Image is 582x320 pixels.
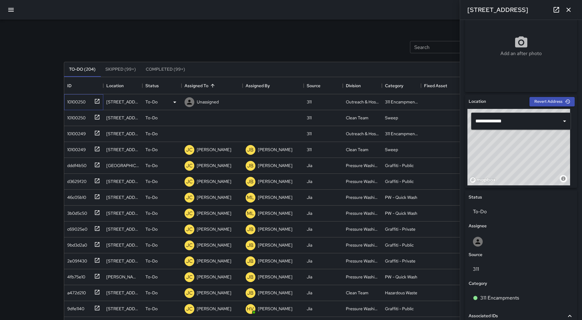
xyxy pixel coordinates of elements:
[65,287,86,296] div: a472d210
[307,77,320,94] div: Source
[247,273,254,281] p: JB
[106,210,139,216] div: 30 Larkin Street
[246,77,270,94] div: Assigned By
[145,274,158,280] p: To-Do
[346,242,379,248] div: Pressure Washing
[64,77,103,94] div: ID
[65,112,86,121] div: 10100250
[106,242,139,248] div: 1095 Mission Street
[258,290,292,296] p: [PERSON_NAME]
[142,77,181,94] div: Status
[197,162,231,169] p: [PERSON_NAME]
[197,306,231,312] p: [PERSON_NAME]
[346,226,379,232] div: Pressure Washing
[385,178,414,184] div: Graffiti - Public
[145,242,158,248] p: To-Do
[141,62,190,77] button: Completed (99+)
[106,258,139,264] div: 1133 Market Street
[67,77,71,94] div: ID
[106,115,139,121] div: 1 Hallidie Plz
[346,162,379,169] div: Pressure Washing
[346,115,368,121] div: Clean Team
[385,258,415,264] div: Graffiti - Private
[247,242,254,249] p: JB
[145,290,158,296] p: To-Do
[258,306,292,312] p: [PERSON_NAME]
[307,258,312,264] div: Jia
[197,226,231,232] p: [PERSON_NAME]
[186,289,193,297] p: JC
[307,178,312,184] div: Jia
[385,147,398,153] div: Sweep
[258,258,292,264] p: [PERSON_NAME]
[385,306,414,312] div: Graffiti - Public
[385,274,417,280] div: PW - Quick Wash
[106,77,124,94] div: Location
[145,115,158,121] p: To-Do
[186,146,193,154] p: JC
[186,273,193,281] p: JC
[385,115,398,121] div: Sweep
[186,178,193,185] p: JC
[346,258,379,264] div: Pressure Washing
[385,210,417,216] div: PW - Quick Wash
[65,208,87,216] div: 3b0d5c50
[247,258,254,265] p: JB
[304,77,343,94] div: Source
[65,224,87,232] div: c69025e0
[258,226,292,232] p: [PERSON_NAME]
[65,96,86,105] div: 10100250
[346,131,379,137] div: Outreach & Hospitality
[385,290,417,296] div: Hazardous Waste
[247,194,254,201] p: ML
[346,77,361,94] div: Division
[247,289,254,297] p: JB
[247,178,254,185] p: JB
[65,176,86,184] div: d3629f20
[186,162,193,169] p: JC
[307,131,312,137] div: 311
[65,144,86,153] div: 10100249
[307,115,312,121] div: 311
[106,226,139,232] div: 465 Clementina Street
[382,77,421,94] div: Category
[307,226,312,232] div: Jia
[258,162,292,169] p: [PERSON_NAME]
[307,210,312,216] div: Jia
[197,147,231,153] p: [PERSON_NAME]
[258,274,292,280] p: [PERSON_NAME]
[145,226,158,232] p: To-Do
[145,99,158,105] p: To-Do
[346,306,379,312] div: Pressure Washing
[145,147,158,153] p: To-Do
[186,258,193,265] p: JC
[258,147,292,153] p: [PERSON_NAME]
[65,255,87,264] div: 2e09f430
[65,303,84,312] div: 9dfe1140
[346,178,379,184] div: Pressure Washing
[65,192,86,200] div: 46c05b10
[106,162,139,169] div: 1015 Market Street
[307,99,312,105] div: 311
[106,306,139,312] div: 1133 Market Street
[197,194,231,200] p: [PERSON_NAME]
[258,178,292,184] p: [PERSON_NAME]
[208,81,217,90] button: Sort
[65,271,85,280] div: 4fb75e10
[424,77,447,94] div: Fixed Asset
[243,77,304,94] div: Assigned By
[181,77,243,94] div: Assigned To
[247,146,254,154] p: JB
[145,210,158,216] p: To-Do
[197,242,231,248] p: [PERSON_NAME]
[186,210,193,217] p: JC
[197,290,231,296] p: [PERSON_NAME]
[197,210,231,216] p: [PERSON_NAME]
[346,99,379,105] div: Outreach & Hospitality
[385,162,414,169] div: Graffiti - Public
[106,178,139,184] div: 1101 Market Street
[346,147,368,153] div: Clean Team
[385,194,417,200] div: PW - Quick Wash
[346,290,368,296] div: Clean Team
[197,258,231,264] p: [PERSON_NAME]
